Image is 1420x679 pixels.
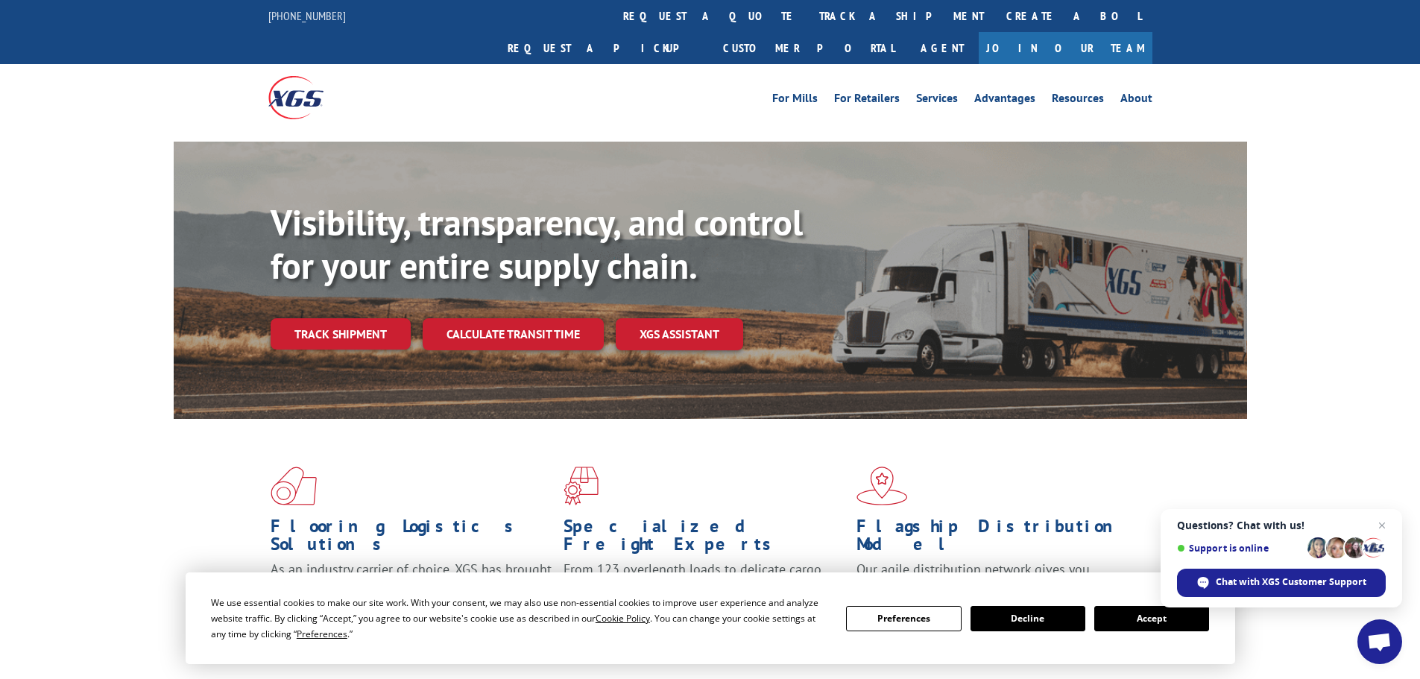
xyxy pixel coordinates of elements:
a: For Retailers [834,92,900,109]
a: Resources [1052,92,1104,109]
button: Decline [971,606,1085,631]
a: XGS ASSISTANT [616,318,743,350]
div: Open chat [1357,619,1402,664]
a: About [1120,92,1152,109]
h1: Flagship Distribution Model [856,517,1138,560]
a: [PHONE_NUMBER] [268,8,346,23]
a: Agent [906,32,979,64]
span: Our agile distribution network gives you nationwide inventory management on demand. [856,560,1131,596]
div: We use essential cookies to make our site work. With your consent, we may also use non-essential ... [211,595,828,642]
span: Questions? Chat with us! [1177,519,1386,531]
span: Preferences [297,628,347,640]
a: Request a pickup [496,32,712,64]
button: Accept [1094,606,1209,631]
h1: Specialized Freight Experts [564,517,845,560]
img: xgs-icon-total-supply-chain-intelligence-red [271,467,317,505]
span: Cookie Policy [596,612,650,625]
a: Join Our Team [979,32,1152,64]
span: Chat with XGS Customer Support [1216,575,1366,589]
p: From 123 overlength loads to delicate cargo, our experienced staff knows the best way to move you... [564,560,845,627]
b: Visibility, transparency, and control for your entire supply chain. [271,199,803,288]
img: xgs-icon-focused-on-flooring-red [564,467,599,505]
span: Support is online [1177,543,1302,554]
span: As an industry carrier of choice, XGS has brought innovation and dedication to flooring logistics... [271,560,552,613]
a: Calculate transit time [423,318,604,350]
a: For Mills [772,92,818,109]
span: Close chat [1373,517,1391,534]
img: xgs-icon-flagship-distribution-model-red [856,467,908,505]
h1: Flooring Logistics Solutions [271,517,552,560]
button: Preferences [846,606,961,631]
div: Chat with XGS Customer Support [1177,569,1386,597]
a: Customer Portal [712,32,906,64]
a: Advantages [974,92,1035,109]
div: Cookie Consent Prompt [186,572,1235,664]
a: Track shipment [271,318,411,350]
a: Services [916,92,958,109]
